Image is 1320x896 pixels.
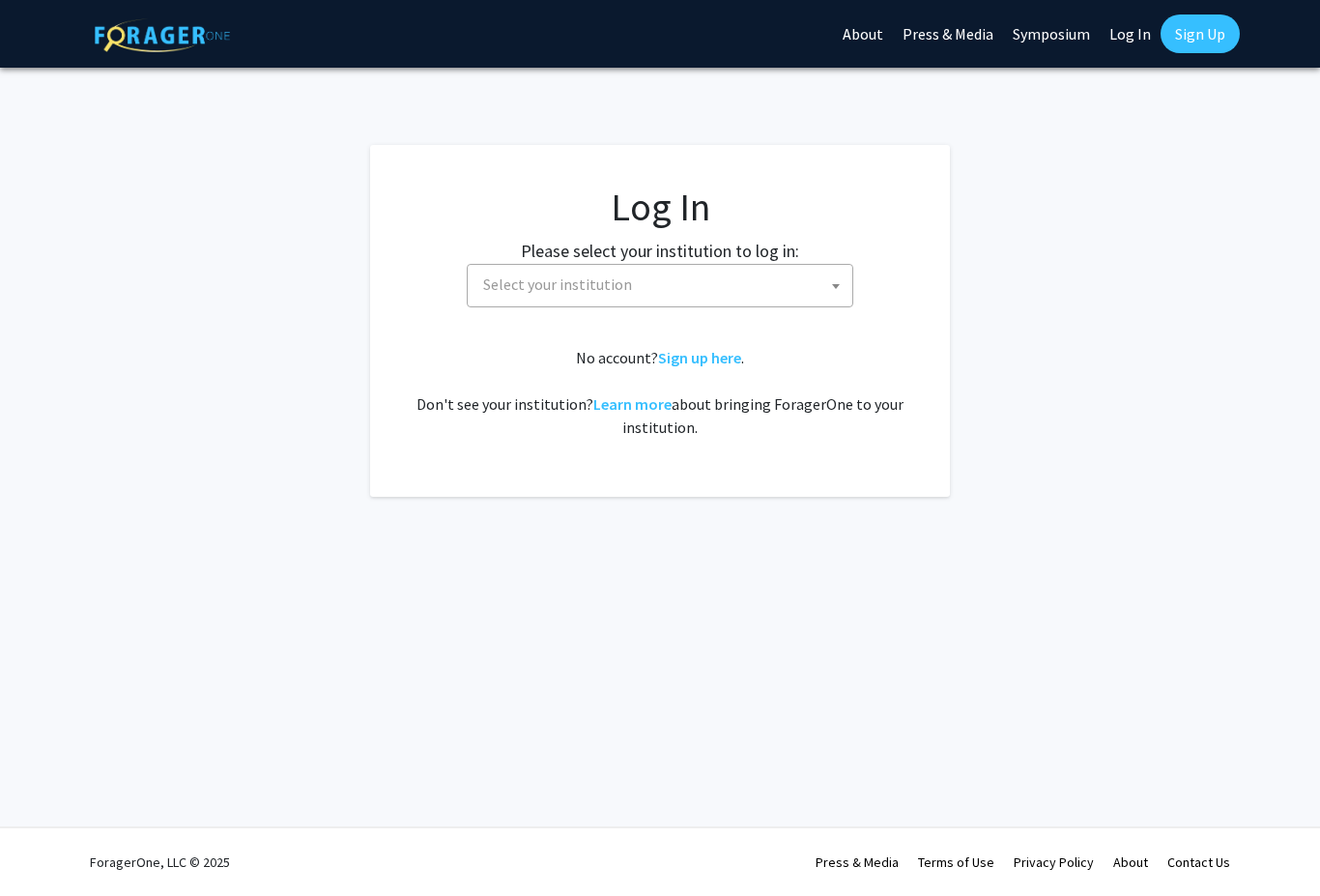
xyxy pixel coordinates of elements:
a: Privacy Policy [1014,853,1094,871]
div: ForagerOne, LLC © 2025 [90,828,230,896]
a: Press & Media [816,853,899,871]
a: Terms of Use [918,853,994,871]
a: Sign up here [658,348,741,367]
a: About [1113,853,1148,871]
span: Select your institution [483,275,632,294]
img: ForagerOne Logo [95,18,230,52]
div: No account? . Don't see your institution? about bringing ForagerOne to your institution. [409,346,911,439]
span: Select your institution [475,265,852,304]
a: Sign Up [1161,14,1240,53]
a: Contact Us [1167,853,1230,871]
label: Please select your institution to log in: [521,238,799,264]
h1: Log In [409,184,911,230]
a: Learn more about bringing ForagerOne to your institution [593,394,672,414]
span: Select your institution [467,264,853,307]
